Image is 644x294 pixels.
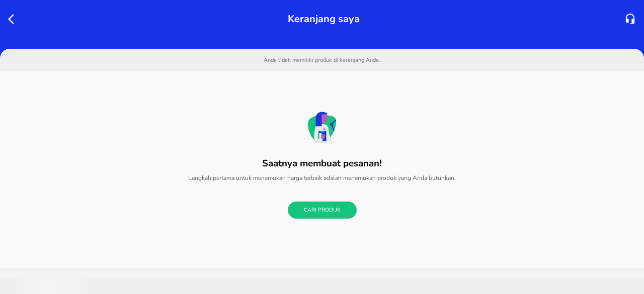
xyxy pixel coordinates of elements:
[288,202,357,219] button: Cari Produk
[304,206,341,215] span: Cari Produk
[60,169,584,186] p: Langkah pertama untuk menemukan harga terbaik adalah menemukan produk yang Anda butuhkan.
[300,112,344,143] img: female_pharmacist_welcome
[262,158,382,169] p: Saatnya membuat pesanan!
[288,10,360,28] p: Keranjang saya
